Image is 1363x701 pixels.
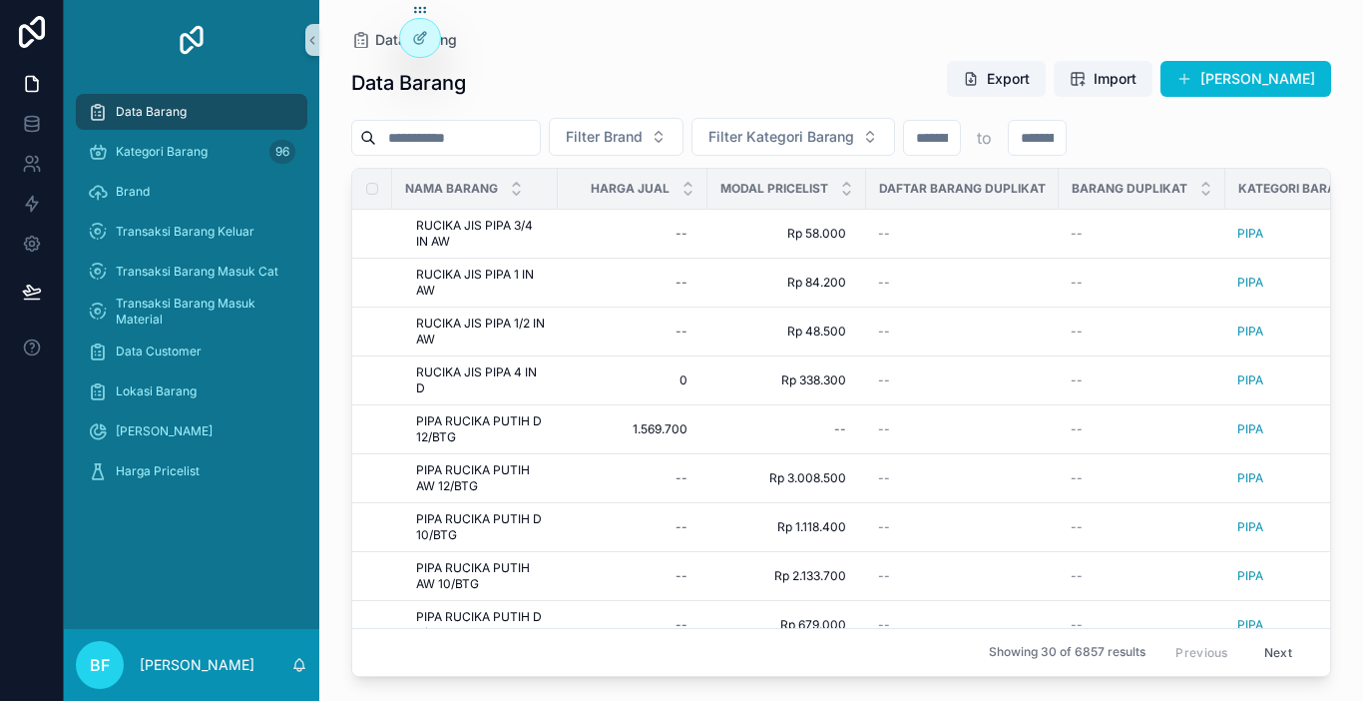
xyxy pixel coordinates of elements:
[416,316,546,348] a: RUCIKA JIS PIPA 1/2 IN AW
[116,184,150,200] span: Brand
[719,462,854,494] a: Rp 3.008.500
[269,140,295,164] div: 96
[1237,372,1363,388] a: PIPA
[719,413,854,445] a: --
[351,69,466,97] h1: Data Barang
[1237,470,1263,486] a: PIPA
[1238,181,1354,197] span: Kategori Barang
[834,421,846,437] div: --
[676,617,687,633] div: --
[1071,519,1083,535] span: --
[90,653,110,677] span: BF
[351,30,457,50] a: Data Barang
[416,267,546,299] a: RUCIKA JIS PIPA 1 IN AW
[1237,372,1263,388] span: PIPA
[1071,568,1083,584] span: --
[878,226,1047,242] a: --
[570,316,695,348] a: --
[578,421,687,437] span: 1.569.700
[116,264,278,280] span: Transaksi Barang Masuk Cat
[570,462,695,494] a: --
[1071,617,1213,633] a: --
[727,470,846,486] span: Rp 3.008.500
[719,511,854,543] a: Rp 1.118.400
[1072,181,1187,197] span: Barang Duplikat
[1071,470,1213,486] a: --
[416,560,546,592] span: PIPA RUCIKA PUTIH AW 10/BTG
[720,181,828,197] span: Modal Pricelist
[1237,226,1263,242] span: PIPA
[1237,519,1263,535] a: PIPA
[676,519,687,535] div: --
[878,275,890,291] span: --
[416,462,546,494] span: PIPA RUCIKA PUTIH AW 12/BTG
[1071,421,1083,437] span: --
[878,372,890,388] span: --
[1237,470,1363,486] a: PIPA
[878,519,890,535] span: --
[878,470,1047,486] a: --
[878,324,1047,340] a: --
[578,372,687,388] span: 0
[76,94,307,130] a: Data Barang
[719,267,854,299] a: Rp 84.200
[719,609,854,641] a: Rp 679.000
[1237,421,1263,437] a: PIPA
[727,617,846,633] span: Rp 679.000
[719,560,854,592] a: Rp 2.133.700
[727,324,846,340] span: Rp 48.500
[416,413,546,445] span: PIPA RUCIKA PUTIH D 12/BTG
[405,181,498,197] span: Nama Barang
[1071,275,1213,291] a: --
[1054,61,1152,97] button: Import
[676,470,687,486] div: --
[116,383,197,399] span: Lokasi Barang
[416,364,546,396] span: RUCIKA JIS PIPA 4 IN D
[416,218,546,250] span: RUCIKA JIS PIPA 3/4 IN AW
[878,617,890,633] span: --
[719,364,854,396] a: Rp 338.300
[1237,617,1263,633] a: PIPA
[878,519,1047,535] a: --
[676,275,687,291] div: --
[727,275,846,291] span: Rp 84.200
[375,30,457,50] span: Data Barang
[1237,617,1363,633] a: PIPA
[691,118,895,156] button: Select Button
[676,568,687,584] div: --
[176,24,208,56] img: App logo
[416,609,546,641] a: PIPA RUCIKA PUTIH D 8/BTG
[116,423,213,439] span: [PERSON_NAME]
[570,413,695,445] a: 1.569.700
[416,511,546,543] a: PIPA RUCIKA PUTIH D 10/BTG
[878,421,1047,437] a: --
[76,254,307,290] a: Transaksi Barang Masuk Cat
[1071,568,1213,584] a: --
[878,324,890,340] span: --
[719,218,854,250] a: Rp 58.000
[878,617,1047,633] a: --
[1071,617,1083,633] span: --
[1071,226,1083,242] span: --
[1071,226,1213,242] a: --
[570,267,695,299] a: --
[879,181,1046,197] span: Daftar Barang Duplikat
[76,174,307,210] a: Brand
[1237,568,1263,584] span: PIPA
[64,80,319,515] div: scrollable content
[76,294,307,330] a: Transaksi Barang Masuk Material
[1237,519,1363,535] a: PIPA
[1071,372,1083,388] span: --
[116,224,254,240] span: Transaksi Barang Keluar
[1237,324,1363,340] a: PIPA
[1237,275,1363,291] a: PIPA
[116,104,187,120] span: Data Barang
[1071,372,1213,388] a: --
[140,655,254,675] p: [PERSON_NAME]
